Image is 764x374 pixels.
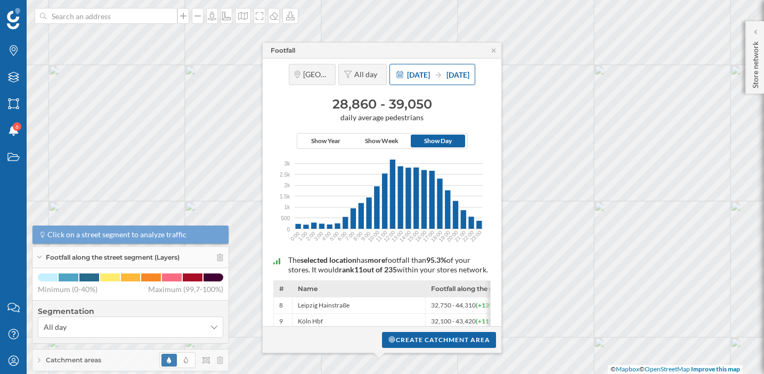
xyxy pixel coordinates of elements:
[268,96,496,113] h3: 28,860 - 39,050
[391,229,404,243] text: 13:00
[616,365,639,373] a: Mapbox
[15,121,19,132] span: 6
[336,230,348,242] text: 6:00
[38,284,97,295] span: Minimum (0-40%)
[280,170,290,178] span: 2.5k
[375,229,388,243] text: 11:00
[321,230,332,242] text: 4:00
[289,230,301,242] text: 0:00
[367,229,381,243] text: 10:00
[368,255,385,264] span: more
[352,230,364,242] text: 8:00
[298,301,350,310] span: Leipzig Hainstraße
[750,37,761,88] p: Store network
[446,70,469,79] span: [DATE]
[271,46,295,55] div: Footfall
[280,193,290,201] span: 1.5k
[281,214,290,222] span: 500
[297,230,309,242] text: 1:00
[279,285,284,293] span: #
[303,70,330,79] span: [GEOGRAPHIC_DATA], [GEOGRAPHIC_DATA]
[284,160,290,168] span: 3k
[431,317,497,326] span: 32,100 - 43,420
[311,136,340,146] span: Show Year
[287,225,290,233] span: 0
[476,301,497,309] span: (+13%)
[298,285,318,293] span: Name
[691,365,740,373] a: Improve this map
[329,230,340,242] text: 5:00
[445,229,459,243] text: 20:00
[46,253,180,262] span: Footfall along the street segment (Layers)
[268,113,496,122] span: daily average pedestrians
[288,255,300,264] span: The
[384,265,397,274] span: 235
[279,317,283,326] span: 9
[44,322,67,333] span: All day
[284,203,290,211] span: 1k
[22,7,61,17] span: Support
[46,355,101,365] span: Catchment areas
[365,136,399,146] span: Show Week
[424,136,452,146] span: Show Day
[469,229,483,243] text: 23:00
[273,258,280,264] img: intelligent_assistant_bucket_2.svg
[397,265,488,274] span: within your stores network.
[407,70,430,79] span: [DATE]
[645,365,690,373] a: OpenStreetMap
[148,284,223,295] span: Maximum (99,7-100%)
[422,229,436,243] text: 17:00
[453,229,467,243] text: 21:00
[360,230,372,242] text: 9:00
[288,255,470,274] span: of your stores. It would
[426,255,446,264] span: 95.3%
[437,229,451,243] text: 19:00
[354,265,363,274] span: 11
[383,229,396,243] text: 12:00
[363,265,383,274] span: out of
[431,285,498,293] span: Footfall along the street segment
[399,229,412,243] text: 14:00
[356,255,368,264] span: has
[339,265,354,274] span: rank
[344,230,356,242] text: 7:00
[38,306,223,317] h4: Segmentation
[461,229,475,243] text: 22:00
[313,230,324,242] text: 3:00
[414,229,428,243] text: 16:00
[431,301,497,310] span: 32,750 - 44,310
[7,8,20,29] img: Geoblink Logo
[305,230,316,242] text: 2:00
[47,229,186,240] span: Click on a street segment to analyze traffic
[608,365,743,374] div: © ©
[298,317,323,326] span: Köln Hbf
[279,301,283,310] span: 8
[430,229,444,243] text: 18:00
[406,229,420,243] text: 15:00
[354,70,381,79] span: All day
[385,255,426,264] span: footfall than
[284,181,290,189] span: 2k
[476,317,497,325] span: (+11%)
[300,255,356,264] span: selected location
